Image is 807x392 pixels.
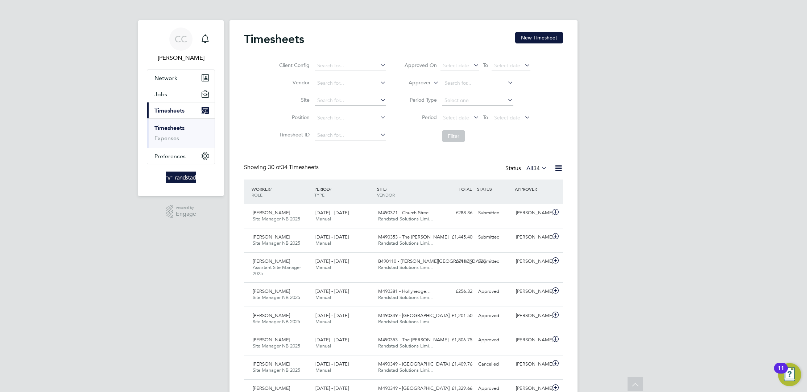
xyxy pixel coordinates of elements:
[475,310,513,322] div: Approved
[268,164,319,171] span: 34 Timesheets
[315,61,386,71] input: Search for...
[378,258,485,264] span: B490110 - [PERSON_NAME][GEOGRAPHIC_DATA]
[438,231,475,243] div: £1,445.40
[481,113,490,122] span: To
[253,240,300,246] span: Site Manager NB 2025
[375,182,438,201] div: SITE
[378,343,434,349] span: Randstad Solutions Limi…
[315,385,349,391] span: [DATE] - [DATE]
[277,97,310,103] label: Site
[386,186,387,192] span: /
[442,96,513,106] input: Select one
[315,319,331,325] span: Manual
[378,210,433,216] span: M490371 - Church Stree…
[253,361,290,367] span: [PERSON_NAME]
[513,286,551,298] div: [PERSON_NAME]
[315,258,349,264] span: [DATE] - [DATE]
[481,60,490,70] span: To
[315,78,386,88] input: Search for...
[277,114,310,121] label: Position
[250,182,313,201] div: WORKER
[378,234,448,240] span: M490353 - The [PERSON_NAME]
[438,310,475,322] div: £1,201.50
[513,182,551,195] div: APPROVER
[438,334,475,346] div: £1,806.75
[147,118,215,148] div: Timesheets
[398,79,431,87] label: Approver
[314,192,324,198] span: TYPE
[253,234,290,240] span: [PERSON_NAME]
[378,216,434,222] span: Randstad Solutions Limi…
[253,343,300,349] span: Site Manager NB 2025
[270,186,272,192] span: /
[526,165,547,172] label: All
[513,334,551,346] div: [PERSON_NAME]
[513,358,551,370] div: [PERSON_NAME]
[315,294,331,300] span: Manual
[315,130,386,140] input: Search for...
[315,96,386,106] input: Search for...
[475,256,513,267] div: Submitted
[513,256,551,267] div: [PERSON_NAME]
[475,286,513,298] div: Approved
[176,211,196,217] span: Engage
[315,312,349,319] span: [DATE] - [DATE]
[438,286,475,298] div: £256.32
[459,186,472,192] span: TOTAL
[315,240,331,246] span: Manual
[378,240,434,246] span: Randstad Solutions Limi…
[475,358,513,370] div: Cancelled
[315,216,331,222] span: Manual
[378,319,434,325] span: Randstad Solutions Limi…
[533,165,540,172] span: 34
[253,312,290,319] span: [PERSON_NAME]
[475,231,513,243] div: Submitted
[475,207,513,219] div: Submitted
[778,368,784,378] div: 11
[443,62,469,69] span: Select date
[253,288,290,294] span: [PERSON_NAME]
[253,367,300,373] span: Site Manager NB 2025
[253,385,290,391] span: [PERSON_NAME]
[277,62,310,68] label: Client Config
[778,363,801,386] button: Open Resource Center, 11 new notifications
[253,319,300,325] span: Site Manager NB 2025
[313,182,375,201] div: PERIOD
[166,172,196,183] img: randstad-logo-retina.png
[315,337,349,343] span: [DATE] - [DATE]
[438,358,475,370] div: £1,409.76
[138,20,224,196] nav: Main navigation
[315,210,349,216] span: [DATE] - [DATE]
[147,102,215,118] button: Timesheets
[253,216,300,222] span: Site Manager NB 2025
[315,367,331,373] span: Manual
[378,385,450,391] span: M490349 - [GEOGRAPHIC_DATA]
[147,70,215,86] button: Network
[147,54,215,62] span: Corbon Clarke-Selby
[253,337,290,343] span: [PERSON_NAME]
[315,264,331,270] span: Manual
[175,34,187,44] span: CC
[515,32,563,43] button: New Timesheet
[378,367,434,373] span: Randstad Solutions Limi…
[154,75,177,81] span: Network
[505,164,549,174] div: Status
[268,164,281,171] span: 30 of
[244,164,320,171] div: Showing
[442,78,513,88] input: Search for...
[443,114,469,121] span: Select date
[244,32,304,46] h2: Timesheets
[154,91,167,98] span: Jobs
[438,256,475,267] div: £241.49
[166,205,196,219] a: Powered byEngage
[154,107,185,114] span: Timesheets
[378,361,450,367] span: M490349 - [GEOGRAPHIC_DATA]
[494,114,520,121] span: Select date
[494,62,520,69] span: Select date
[315,288,349,294] span: [DATE] - [DATE]
[253,294,300,300] span: Site Manager NB 2025
[513,231,551,243] div: [PERSON_NAME]
[253,258,290,264] span: [PERSON_NAME]
[154,135,179,142] a: Expenses
[330,186,331,192] span: /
